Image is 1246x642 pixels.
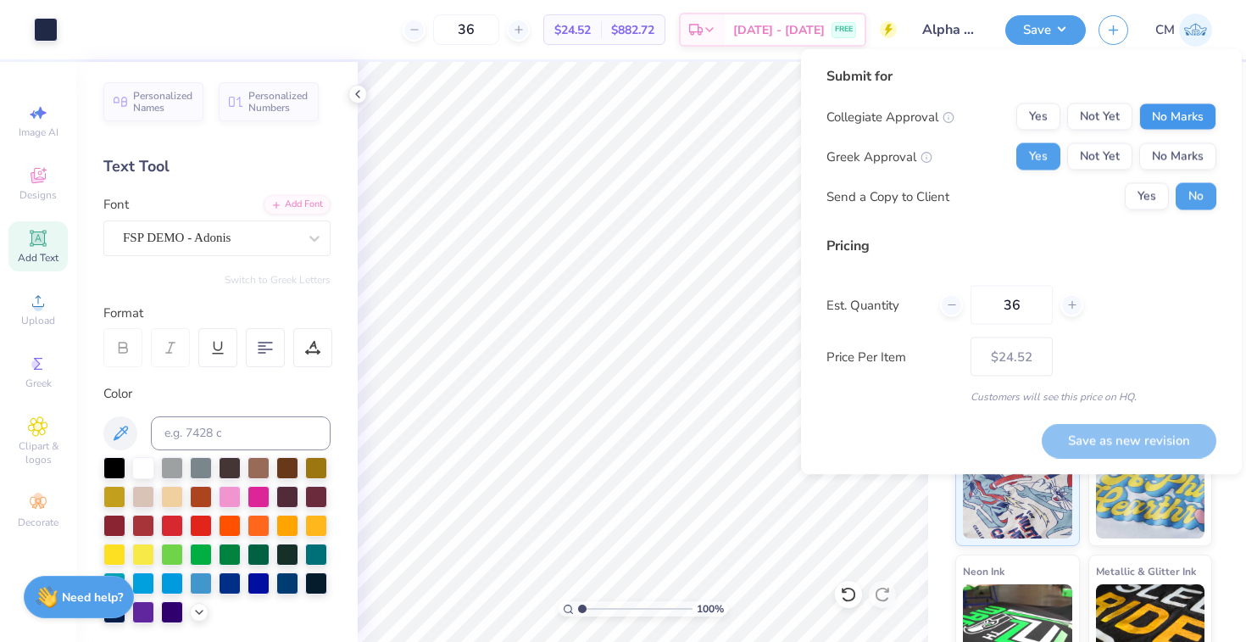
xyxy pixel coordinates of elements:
[826,236,1216,256] div: Pricing
[433,14,499,45] input: – –
[1155,14,1212,47] a: CM
[1016,143,1060,170] button: Yes
[733,21,825,39] span: [DATE] - [DATE]
[103,304,332,323] div: Format
[826,147,932,166] div: Greek Approval
[826,295,927,315] label: Est. Quantity
[151,416,331,450] input: e.g. 7428 c
[1176,183,1216,210] button: No
[103,195,129,215] label: Font
[1125,183,1169,210] button: Yes
[1155,20,1175,40] span: CM
[133,90,193,114] span: Personalized Names
[103,155,331,178] div: Text Tool
[18,516,58,529] span: Decorate
[554,21,591,39] span: $24.52
[248,90,309,114] span: Personalized Numbers
[19,126,58,139] span: Image AI
[826,187,949,206] div: Send a Copy to Client
[21,314,55,327] span: Upload
[971,286,1053,325] input: – –
[826,389,1216,405] div: Customers will see this price on HQ.
[826,347,958,366] label: Price Per Item
[18,251,58,265] span: Add Text
[62,589,123,606] strong: Need help?
[1016,103,1060,131] button: Yes
[1005,15,1086,45] button: Save
[1179,14,1212,47] img: Chloe Murlin
[8,439,68,466] span: Clipart & logos
[225,273,331,287] button: Switch to Greek Letters
[697,601,724,617] span: 100 %
[1096,562,1196,580] span: Metallic & Glitter Ink
[963,562,1004,580] span: Neon Ink
[1139,103,1216,131] button: No Marks
[963,454,1072,539] img: Standard
[1067,143,1132,170] button: Not Yet
[19,188,57,202] span: Designs
[826,107,954,126] div: Collegiate Approval
[103,384,331,404] div: Color
[264,195,331,215] div: Add Font
[826,66,1216,87] div: Submit for
[835,24,853,36] span: FREE
[909,13,993,47] input: Untitled Design
[1139,143,1216,170] button: No Marks
[1096,454,1205,539] img: Puff Ink
[1067,103,1132,131] button: Not Yet
[611,21,654,39] span: $882.72
[25,377,52,390] span: Greek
